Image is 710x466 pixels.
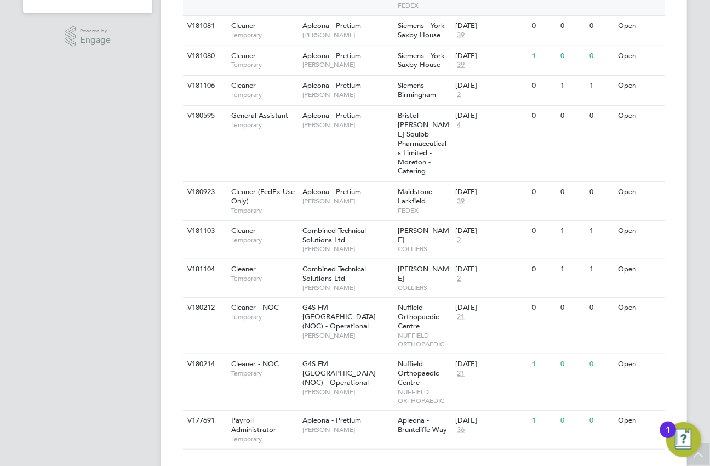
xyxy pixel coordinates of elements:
div: 1 [529,46,558,66]
div: 0 [529,76,558,96]
span: Maidstone - Larkfield [398,187,437,206]
div: Open [616,16,663,36]
div: 0 [558,16,587,36]
span: Temporary [231,369,297,378]
div: 1 [558,259,587,280]
div: 0 [587,354,615,374]
div: [DATE] [455,187,526,197]
span: [PERSON_NAME] [302,60,393,69]
span: [PERSON_NAME] [302,90,393,99]
div: 1 [587,76,615,96]
span: [PERSON_NAME] [302,283,393,292]
span: Apleona - Pretium [302,81,361,90]
div: [DATE] [455,265,526,274]
div: 1 [587,221,615,241]
div: 0 [558,106,587,126]
span: Combined Technical Solutions Ltd [302,264,366,283]
span: Apleona - Pretium [302,51,361,60]
span: Temporary [231,312,297,321]
div: V180923 [185,182,223,202]
div: 1 [558,221,587,241]
span: 2 [455,274,462,283]
div: 0 [529,221,558,241]
span: Cleaner - NOC [231,303,279,312]
div: Open [616,354,663,374]
span: Siemens - York Saxby House [398,21,445,39]
div: [DATE] [455,21,526,31]
span: COLLIERS [398,245,450,253]
div: 0 [529,16,558,36]
div: 0 [529,298,558,318]
span: Powered by [80,26,111,36]
div: Open [616,298,663,318]
span: Cleaner - NOC [231,359,279,368]
span: Temporary [231,236,297,245]
div: Open [616,46,663,66]
span: Temporary [231,206,297,215]
div: V181103 [185,221,223,241]
span: 36 [455,425,466,435]
span: Cleaner [231,21,256,30]
span: Cleaner (FedEx Use Only) [231,187,295,206]
div: [DATE] [455,111,526,121]
div: V177691 [185,411,223,431]
div: V180214 [185,354,223,374]
span: Temporary [231,435,297,444]
span: Nuffield Orthopaedic Centre [398,303,439,331]
span: [PERSON_NAME] [302,245,393,253]
span: Engage [80,36,111,45]
div: 0 [529,259,558,280]
div: [DATE] [455,52,526,61]
span: G4S FM [GEOGRAPHIC_DATA] (NOC) - Operational [302,359,376,387]
div: [DATE] [455,303,526,312]
div: Open [616,182,663,202]
span: Apleona - Pretium [302,187,361,196]
div: 0 [587,16,615,36]
span: [PERSON_NAME] [302,331,393,340]
span: Apleona - Pretium [302,416,361,425]
div: 1 [587,259,615,280]
span: Bristol [PERSON_NAME] Squibb Pharmaceuticals Limited - Moreton - Catering [398,111,450,175]
span: 39 [455,31,466,40]
span: COLLIERS [398,283,450,292]
span: Temporary [231,90,297,99]
span: Temporary [231,121,297,129]
div: 0 [558,411,587,431]
span: Payroll Administrator [231,416,276,434]
div: 0 [529,106,558,126]
span: Temporary [231,31,297,39]
span: NUFFIELD ORTHOPAEDIC [398,331,450,348]
div: V180212 [185,298,223,318]
div: V181106 [185,76,223,96]
div: 1 [558,76,587,96]
div: Open [616,259,663,280]
span: [PERSON_NAME] [398,226,450,245]
div: 0 [587,46,615,66]
div: [DATE] [455,226,526,236]
div: V181104 [185,259,223,280]
div: 0 [558,298,587,318]
span: Nuffield Orthopaedic Centre [398,359,439,387]
span: Apleona - Pretium [302,111,361,120]
div: 0 [558,46,587,66]
div: Open [616,106,663,126]
span: [PERSON_NAME] [398,264,450,283]
span: [PERSON_NAME] [302,121,393,129]
span: NUFFIELD ORTHOPAEDIC [398,388,450,405]
a: Powered byEngage [65,26,111,47]
span: Cleaner [231,51,256,60]
div: 0 [558,182,587,202]
span: FEDEX [398,206,450,215]
div: [DATE] [455,81,526,90]
span: [PERSON_NAME] [302,31,393,39]
button: Open Resource Center, 1 new notification [666,422,701,457]
span: Cleaner [231,226,256,235]
span: General Assistant [231,111,288,120]
span: Siemens Birmingham [398,81,437,99]
div: V180595 [185,106,223,126]
div: 1 [529,354,558,374]
span: Temporary [231,274,297,283]
div: [DATE] [455,360,526,369]
span: [PERSON_NAME] [302,388,393,396]
span: Combined Technical Solutions Ltd [302,226,366,245]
